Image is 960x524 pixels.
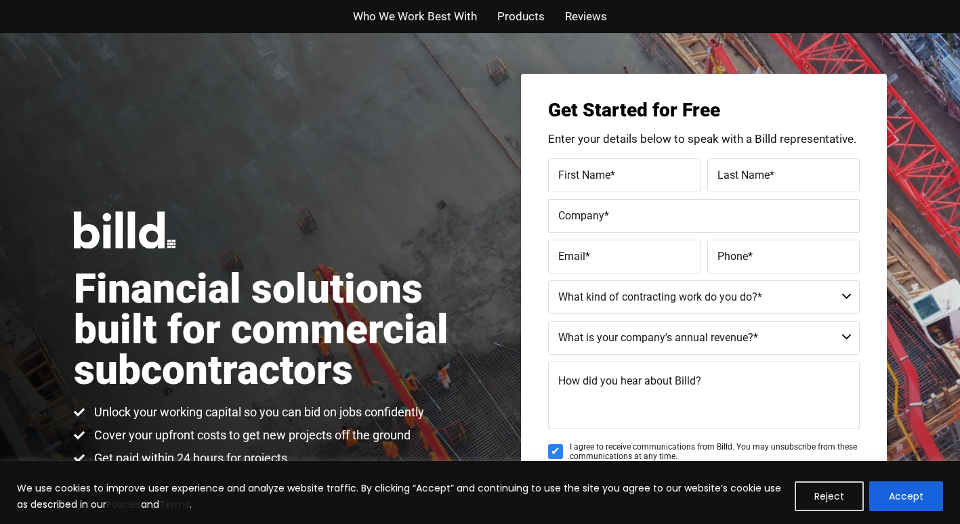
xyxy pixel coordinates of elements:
h3: Get Started for Free [548,101,860,120]
span: How did you hear about Billd? [558,374,701,387]
span: First Name [558,168,610,181]
button: Reject [795,481,864,511]
h1: Financial solutions built for commercial subcontractors [74,269,480,391]
span: Get paid within 24 hours for projects [91,450,287,466]
button: Accept [869,481,943,511]
span: Unlock your working capital so you can bid on jobs confidently [91,404,424,420]
span: Company [558,209,604,221]
p: Enter your details below to speak with a Billd representative. [548,133,860,145]
span: Phone [717,249,748,262]
span: Cover your upfront costs to get new projects off the ground [91,427,411,443]
a: Policies [106,498,141,511]
span: Email [558,249,585,262]
p: We use cookies to improve user experience and analyze website traffic. By clicking “Accept” and c... [17,480,785,512]
a: Reviews [565,7,607,26]
a: Terms [159,498,190,511]
input: I agree to receive communications from Billd. You may unsubscribe from these communications at an... [548,444,563,459]
a: Products [497,7,545,26]
span: Last Name [717,168,770,181]
span: I agree to receive communications from Billd. You may unsubscribe from these communications at an... [570,442,860,462]
a: Who We Work Best With [353,7,477,26]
